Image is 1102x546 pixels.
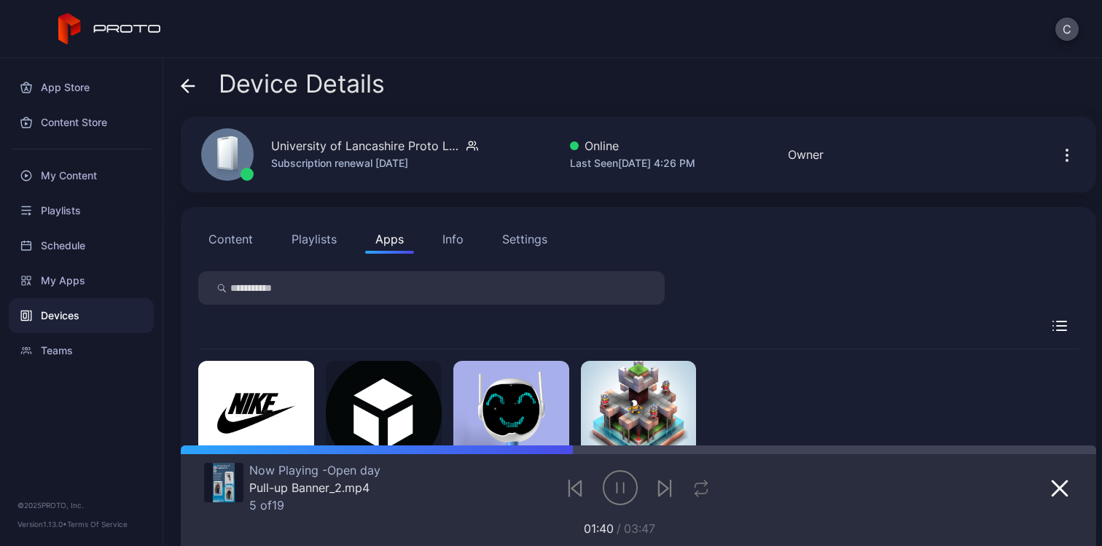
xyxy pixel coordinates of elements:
span: / [617,521,621,536]
a: Devices [9,298,154,333]
div: Pull-up Banner_2.mp4 [249,480,380,495]
a: Teams [9,333,154,368]
div: 5 of 19 [249,498,380,512]
button: C [1055,17,1079,41]
a: Terms Of Service [67,520,128,529]
button: Info [432,225,474,254]
div: Owner [788,146,824,163]
span: Version 1.13.0 • [17,520,67,529]
button: Settings [492,225,558,254]
div: Info [442,230,464,248]
a: App Store [9,70,154,105]
div: Now Playing [249,463,380,477]
span: 03:47 [624,521,655,536]
span: Open day [322,463,380,477]
span: Device Details [219,70,385,98]
button: Content [198,225,263,254]
div: Last Seen [DATE] 4:26 PM [570,155,695,172]
a: My Apps [9,263,154,298]
span: 01:40 [584,521,614,536]
a: Schedule [9,228,154,263]
div: © 2025 PROTO, Inc. [17,499,145,511]
a: Content Store [9,105,154,140]
div: Online [570,137,695,155]
a: My Content [9,158,154,193]
button: Apps [365,225,414,254]
div: Subscription renewal [DATE] [271,155,478,172]
div: University of Lancashire Proto Luma [271,137,461,155]
a: Playlists [9,193,154,228]
div: Settings [502,230,547,248]
button: Playlists [281,225,347,254]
